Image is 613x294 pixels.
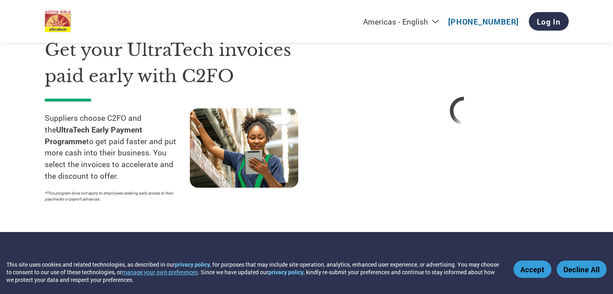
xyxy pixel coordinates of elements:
[45,37,335,89] h1: Get your UltraTech invoices paid early with C2FO
[45,124,142,146] strong: UltraTech Early Payment Programme
[268,268,303,276] a: privacy policy
[45,10,71,33] img: UltraTech
[513,261,551,278] button: Accept
[175,261,210,268] a: privacy policy
[448,17,519,27] a: [PHONE_NUMBER]
[190,108,298,188] img: supply chain worker
[6,261,502,284] div: This site uses cookies and related technologies, as described in our , for purposes that may incl...
[45,190,182,202] p: *This program does not apply to employees seeking early access to their paychecks or payroll adva...
[557,261,607,278] button: Decline All
[45,112,190,182] p: Suppliers choose C2FO and the to get paid faster and put more cash into their business. You selec...
[122,268,198,276] button: manage your own preferences
[529,12,569,31] a: Log In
